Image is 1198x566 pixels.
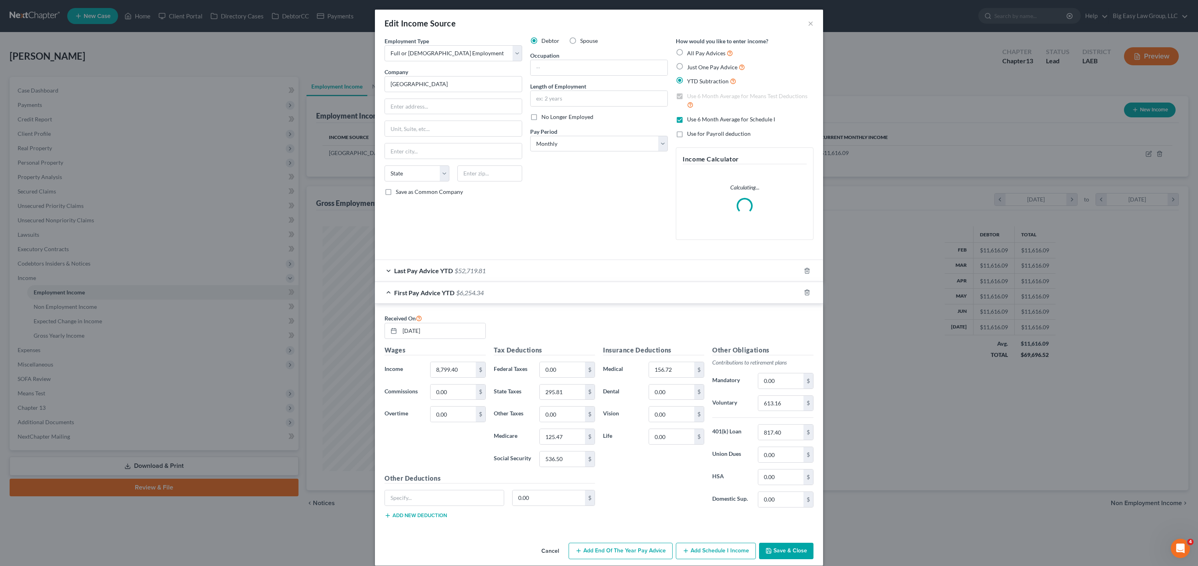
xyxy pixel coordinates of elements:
[708,447,754,463] label: Union Dues
[490,384,535,400] label: State Taxes
[585,490,595,506] div: $
[599,362,645,378] label: Medical
[708,491,754,508] label: Domestic Sup.
[385,365,403,372] span: Income
[687,78,729,85] span: YTD Subtraction
[758,492,803,507] input: 0.00
[490,451,535,467] label: Social Security
[569,543,673,560] button: Add End of the Year Pay Advice
[540,429,585,444] input: 0.00
[400,323,485,338] input: MM/DD/YYYY
[649,362,694,377] input: 0.00
[649,407,694,422] input: 0.00
[530,128,557,135] span: Pay Period
[431,407,476,422] input: 0.00
[490,406,535,422] label: Other Taxes
[490,429,535,445] label: Medicare
[541,113,593,120] span: No Longer Employed
[385,38,429,44] span: Employment Type
[599,429,645,445] label: Life
[476,407,485,422] div: $
[490,362,535,378] label: Federal Taxes
[385,18,456,29] div: Edit Income Source
[687,64,737,70] span: Just One Pay Advice
[585,362,595,377] div: $
[708,424,754,440] label: 401(k) Loan
[385,345,486,355] h5: Wages
[385,68,408,75] span: Company
[531,60,667,75] input: --
[712,359,813,367] p: Contributions to retirement plans
[694,362,704,377] div: $
[708,395,754,411] label: Voluntary
[394,289,455,296] span: First Pay Advice YTD
[385,490,504,506] input: Specify...
[381,384,426,400] label: Commissions
[758,425,803,440] input: 0.00
[708,469,754,485] label: HSA
[803,469,813,485] div: $
[385,512,447,519] button: Add new deduction
[585,407,595,422] div: $
[694,429,704,444] div: $
[803,447,813,462] div: $
[1187,539,1194,545] span: 4
[535,544,565,560] button: Cancel
[758,447,803,462] input: 0.00
[1171,539,1190,558] iframe: Intercom live chat
[456,289,484,296] span: $6,254.34
[476,385,485,400] div: $
[758,396,803,411] input: 0.00
[803,425,813,440] div: $
[540,451,585,467] input: 0.00
[585,429,595,444] div: $
[687,93,807,99] span: Use 6 Month Average for Means Test Deductions
[599,406,645,422] label: Vision
[649,385,694,400] input: 0.00
[381,406,426,422] label: Overtime
[758,469,803,485] input: 0.00
[513,490,585,506] input: 0.00
[803,492,813,507] div: $
[540,407,585,422] input: 0.00
[530,82,586,91] label: Length of Employment
[758,373,803,389] input: 0.00
[708,373,754,389] label: Mandatory
[687,130,751,137] span: Use for Payroll deduction
[676,543,756,560] button: Add Schedule I Income
[540,362,585,377] input: 0.00
[385,76,522,92] input: Search company by name...
[494,345,595,355] h5: Tax Deductions
[803,396,813,411] div: $
[530,51,559,60] label: Occupation
[808,18,813,28] button: ×
[396,188,463,195] span: Save as Common Company
[683,154,807,164] h5: Income Calculator
[687,50,725,56] span: All Pay Advices
[385,313,422,323] label: Received On
[394,267,453,274] span: Last Pay Advice YTD
[694,407,704,422] div: $
[385,99,522,114] input: Enter address...
[457,165,522,181] input: Enter zip...
[676,37,768,45] label: How would you like to enter income?
[585,385,595,400] div: $
[759,543,813,560] button: Save & Close
[431,362,476,377] input: 0.00
[712,345,813,355] h5: Other Obligations
[585,451,595,467] div: $
[385,473,595,483] h5: Other Deductions
[385,121,522,136] input: Unit, Suite, etc...
[803,373,813,389] div: $
[580,37,598,44] span: Spouse
[603,345,704,355] h5: Insurance Deductions
[385,143,522,159] input: Enter city...
[476,362,485,377] div: $
[687,116,775,123] span: Use 6 Month Average for Schedule I
[694,385,704,400] div: $
[431,385,476,400] input: 0.00
[649,429,694,444] input: 0.00
[540,385,585,400] input: 0.00
[531,91,667,106] input: ex: 2 years
[455,267,486,274] span: $52,719.81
